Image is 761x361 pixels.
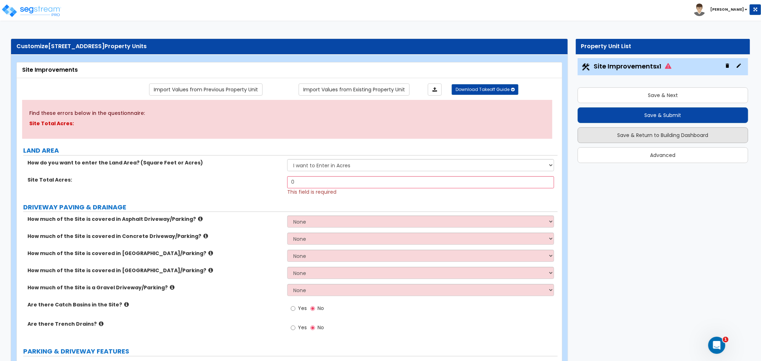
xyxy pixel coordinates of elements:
[149,83,263,96] a: Import the dynamic attribute values from previous properties.
[291,305,295,312] input: Yes
[27,176,282,183] label: Site Total Acres:
[318,324,324,331] span: No
[578,107,748,123] button: Save & Submit
[198,216,203,222] i: click for more info!
[27,233,282,240] label: How much of the Site is covered in Concrete Driveway/Parking?
[99,321,103,326] i: click for more info!
[578,87,748,103] button: Save & Next
[27,250,282,257] label: How much of the Site is covered in [GEOGRAPHIC_DATA]/Parking?
[310,305,315,312] input: No
[723,337,729,342] span: 1
[208,250,213,256] i: click for more info!
[291,324,295,332] input: Yes
[27,301,282,308] label: Are there Catch Basins in the Site?
[578,147,748,163] button: Advanced
[124,302,129,307] i: click for more info!
[310,324,315,332] input: No
[27,320,282,327] label: Are there Trench Drains?
[710,7,744,12] b: [PERSON_NAME]
[581,42,745,51] div: Property Unit List
[48,42,105,50] span: [STREET_ADDRESS]
[287,188,336,195] span: This field is required
[657,63,661,70] small: x1
[581,62,590,72] img: Construction.png
[22,66,557,74] div: Site Improvements
[594,62,671,71] span: Site Improvements
[203,233,208,239] i: click for more info!
[23,146,558,155] label: LAND AREA
[318,305,324,312] span: No
[1,4,62,18] img: logo_pro_r.png
[298,324,307,331] span: Yes
[578,127,748,143] button: Save & Return to Building Dashboard
[27,284,282,291] label: How much of the Site is a Gravel Driveway/Parking?
[708,337,725,354] iframe: Intercom live chat
[27,215,282,223] label: How much of the Site is covered in Asphalt Driveway/Parking?
[693,4,706,16] img: avatar.png
[428,83,442,96] a: Import the dynamic attributes value through Excel sheet
[298,305,307,312] span: Yes
[170,285,174,290] i: click for more info!
[23,347,558,356] label: PARKING & DRIVEWAY FEATURES
[208,268,213,273] i: click for more info!
[27,267,282,274] label: How much of the Site is covered in [GEOGRAPHIC_DATA]/Parking?
[29,120,545,128] p: Site Total Acres:
[29,111,545,116] h5: Find these errors below in the questionnaire:
[299,83,410,96] a: Import the dynamic attribute values from existing properties.
[16,42,562,51] div: Customize Property Units
[456,86,509,92] span: Download Takeoff Guide
[27,159,282,166] label: How do you want to enter the Land Area? (Square Feet or Acres)
[23,203,558,212] label: DRIVEWAY PAVING & DRAINAGE
[452,84,518,95] button: Download Takeoff Guide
